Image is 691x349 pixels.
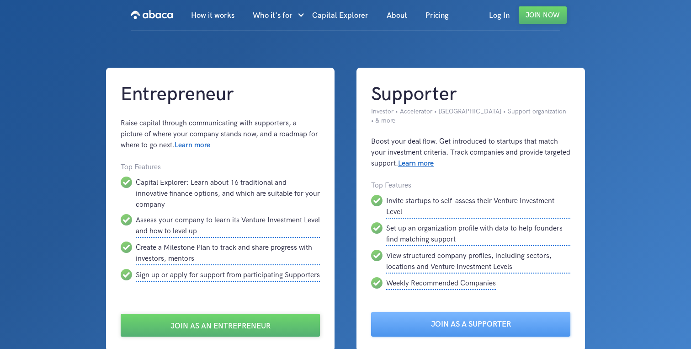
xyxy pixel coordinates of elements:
div: Boost your deal flow. Get introduced to startups that match your investment criteria. Track compa... [371,136,570,169]
div: Assess your company to learn its Venture Investment Level and how to level up [136,214,320,238]
div: Sign up or apply for support from participating Supporters [136,269,320,282]
div: Invite startups to self-assess their Venture Investment Level [386,195,570,219]
div: Create a Milestone Plan to track and share progress with investors, mentors [136,242,320,265]
div: Top Features [121,162,320,173]
h1: Supporter [371,82,570,107]
div: Investor • Accelerator • [GEOGRAPHIC_DATA] • Support organization • & more [371,107,570,125]
div: View structured company profiles, including sectors, locations and Venture Investment Levels [386,250,570,274]
div: Set up an organization profile with data to help founders find matching support [386,222,570,246]
a: Join as an Entrepreneur [121,314,320,337]
a: Learn more [398,159,434,168]
h1: Entrepreneur [121,82,320,107]
div: Capital Explorer: Learn about 16 traditional and innovative finance options, and which are suitab... [136,177,320,210]
div: Weekly Recommended Companies [386,277,496,290]
div: Top Features [371,180,570,191]
a: Join Now [519,6,567,24]
a: Learn more [175,141,210,150]
a: Join as a Supporter [371,312,570,337]
img: Abaca logo [131,7,173,22]
div: Raise capital through communicating with supporters, a picture of where your company stands now, ... [121,118,320,151]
